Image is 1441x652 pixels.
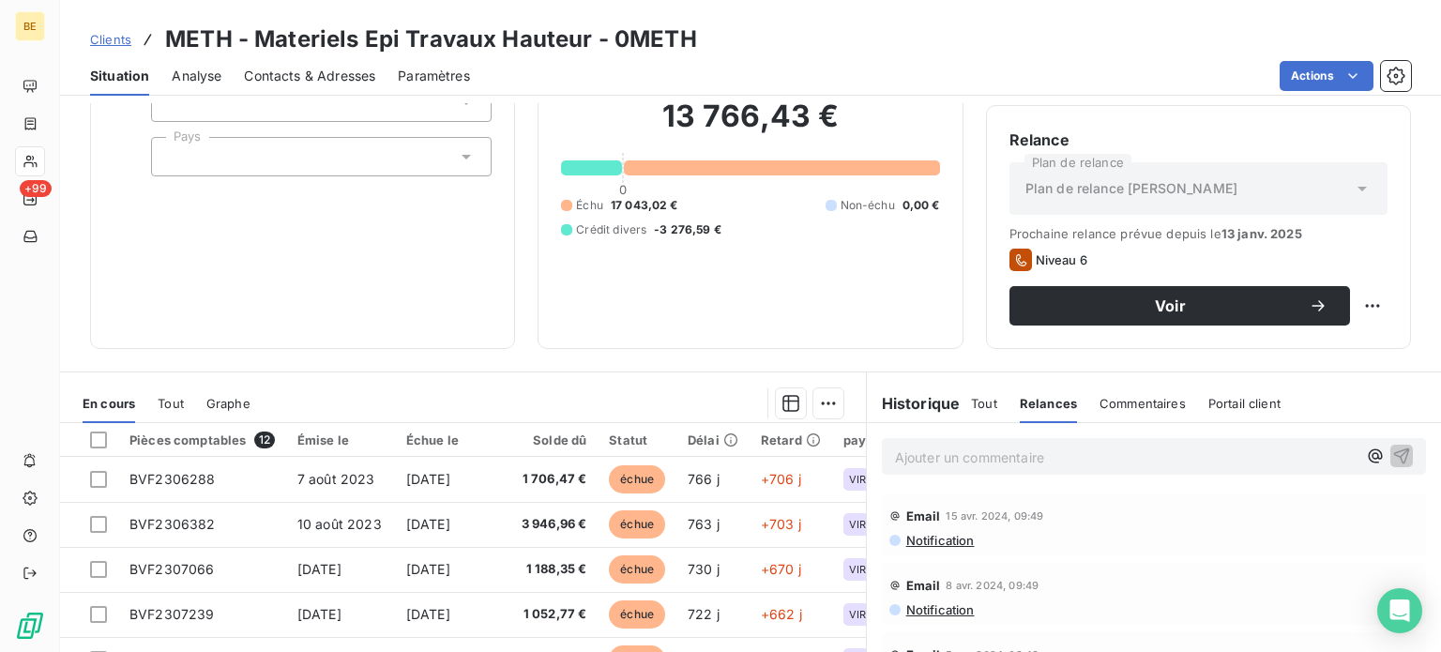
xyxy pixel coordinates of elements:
[83,396,135,411] span: En cours
[297,471,375,487] span: 7 août 2023
[761,432,821,447] div: Retard
[688,516,720,532] span: 763 j
[297,432,384,447] div: Émise le
[167,148,182,165] input: Ajouter une valeur
[398,67,470,85] span: Paramètres
[1025,179,1237,198] span: Plan de relance [PERSON_NAME]
[688,471,720,487] span: 766 j
[1009,226,1388,241] span: Prochaine relance prévue depuis le
[761,516,801,532] span: +703 j
[158,396,184,411] span: Tout
[611,197,678,214] span: 17 043,02 €
[129,471,216,487] span: BVF2306288
[1036,252,1087,267] span: Niveau 6
[688,606,720,622] span: 722 j
[15,11,45,41] div: BE
[609,555,665,584] span: échue
[297,516,382,532] span: 10 août 2023
[516,605,587,624] span: 1 052,77 €
[654,221,721,238] span: -3 276,59 €
[609,432,665,447] div: Statut
[406,606,450,622] span: [DATE]
[761,561,801,577] span: +670 j
[904,602,975,617] span: Notification
[1377,588,1422,633] div: Open Intercom Messenger
[849,609,866,620] span: VIR
[516,515,587,534] span: 3 946,96 €
[561,98,939,154] h2: 13 766,43 €
[609,510,665,538] span: échue
[244,67,375,85] span: Contacts & Adresses
[849,519,866,530] span: VIR
[1280,61,1373,91] button: Actions
[129,606,215,622] span: BVF2307239
[904,533,975,548] span: Notification
[761,471,801,487] span: +706 j
[609,465,665,493] span: échue
[946,510,1043,522] span: 15 avr. 2024, 09:49
[946,580,1039,591] span: 8 avr. 2024, 09:49
[206,396,250,411] span: Graphe
[297,606,341,622] span: [DATE]
[129,516,216,532] span: BVF2306382
[1208,396,1281,411] span: Portail client
[619,182,627,197] span: 0
[576,197,603,214] span: Échu
[688,432,738,447] div: Délai
[971,396,997,411] span: Tout
[906,578,941,593] span: Email
[903,197,940,214] span: 0,00 €
[688,561,720,577] span: 730 j
[1020,396,1077,411] span: Relances
[849,564,866,575] span: VIR
[867,392,961,415] h6: Historique
[406,432,493,447] div: Échue le
[843,432,961,447] div: paymentTypeCode
[90,67,149,85] span: Situation
[129,432,275,448] div: Pièces comptables
[406,516,450,532] span: [DATE]
[849,474,866,485] span: VIR
[406,561,450,577] span: [DATE]
[1009,286,1350,326] button: Voir
[516,432,587,447] div: Solde dû
[576,221,646,238] span: Crédit divers
[406,471,450,487] span: [DATE]
[1032,298,1309,313] span: Voir
[129,561,215,577] span: BVF2307066
[609,600,665,629] span: échue
[1100,396,1186,411] span: Commentaires
[165,23,697,56] h3: METH - Materiels Epi Travaux Hauteur - 0METH
[1221,226,1302,241] span: 13 janv. 2025
[172,67,221,85] span: Analyse
[761,606,802,622] span: +662 j
[906,508,941,523] span: Email
[254,432,275,448] span: 12
[516,470,587,489] span: 1 706,47 €
[15,611,45,641] img: Logo LeanPay
[90,30,131,49] a: Clients
[1009,129,1388,151] h6: Relance
[297,561,341,577] span: [DATE]
[90,32,131,47] span: Clients
[20,180,52,197] span: +99
[841,197,895,214] span: Non-échu
[516,560,587,579] span: 1 188,35 €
